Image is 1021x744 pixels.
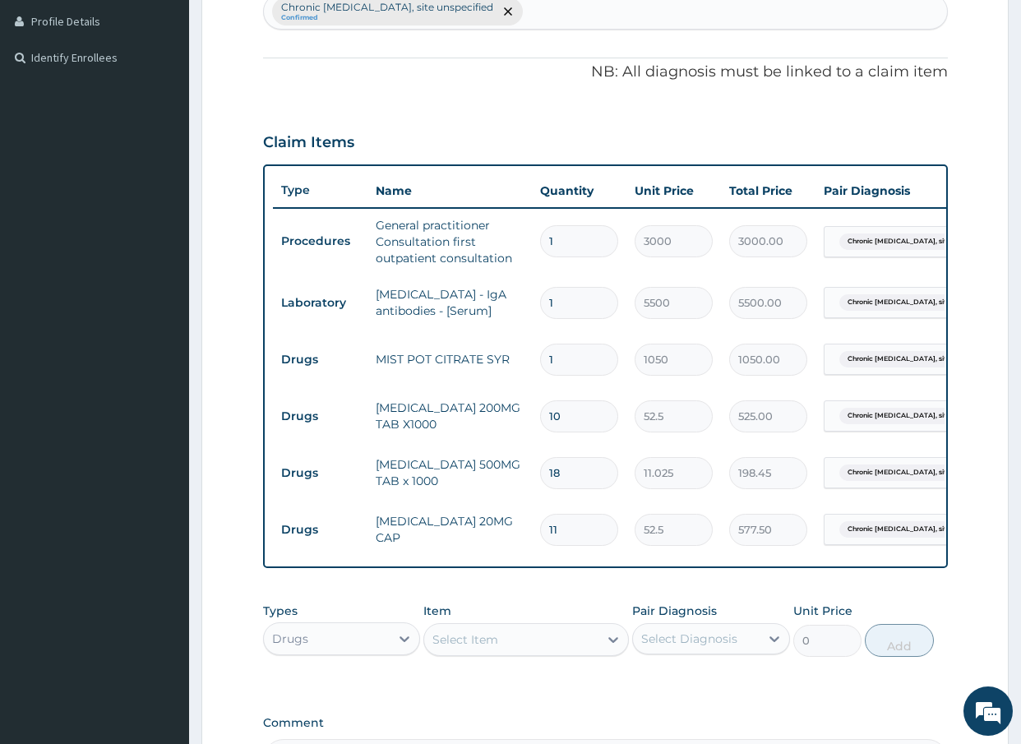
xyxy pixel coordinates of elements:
[367,505,532,554] td: [MEDICAL_DATA] 20MG CAP
[95,207,227,373] span: We're online!
[865,624,933,657] button: Add
[263,604,298,618] label: Types
[626,174,721,207] th: Unit Price
[272,631,308,647] div: Drugs
[273,344,367,375] td: Drugs
[501,4,515,19] span: remove selection option
[273,226,367,256] td: Procedures
[839,521,977,538] span: Chronic [MEDICAL_DATA], site uns...
[8,449,313,506] textarea: Type your message and hit 'Enter'
[423,603,451,619] label: Item
[815,174,996,207] th: Pair Diagnosis
[273,401,367,432] td: Drugs
[263,134,354,152] h3: Claim Items
[367,174,532,207] th: Name
[273,458,367,488] td: Drugs
[30,82,67,123] img: d_794563401_company_1708531726252_794563401
[839,464,977,481] span: Chronic [MEDICAL_DATA], site uns...
[367,209,532,275] td: General practitioner Consultation first outpatient consultation
[273,288,367,318] td: Laboratory
[263,716,948,730] label: Comment
[839,233,977,250] span: Chronic [MEDICAL_DATA], site uns...
[85,92,276,113] div: Chat with us now
[281,1,493,14] p: Chronic [MEDICAL_DATA], site unspecified
[273,175,367,206] th: Type
[793,603,852,619] label: Unit Price
[367,278,532,327] td: [MEDICAL_DATA] - IgA antibodies - [Serum]
[632,603,717,619] label: Pair Diagnosis
[270,8,309,48] div: Minimize live chat window
[641,631,737,647] div: Select Diagnosis
[721,174,815,207] th: Total Price
[839,408,977,424] span: Chronic [MEDICAL_DATA], site uns...
[263,62,948,83] p: NB: All diagnosis must be linked to a claim item
[367,343,532,376] td: MIST POT CITRATE SYR
[839,294,977,311] span: Chronic [MEDICAL_DATA], site uns...
[273,515,367,545] td: Drugs
[532,174,626,207] th: Quantity
[367,448,532,497] td: [MEDICAL_DATA] 500MG TAB x 1000
[367,391,532,441] td: [MEDICAL_DATA] 200MG TAB X1000
[839,351,977,367] span: Chronic [MEDICAL_DATA], site uns...
[432,631,498,648] div: Select Item
[281,14,493,22] small: Confirmed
